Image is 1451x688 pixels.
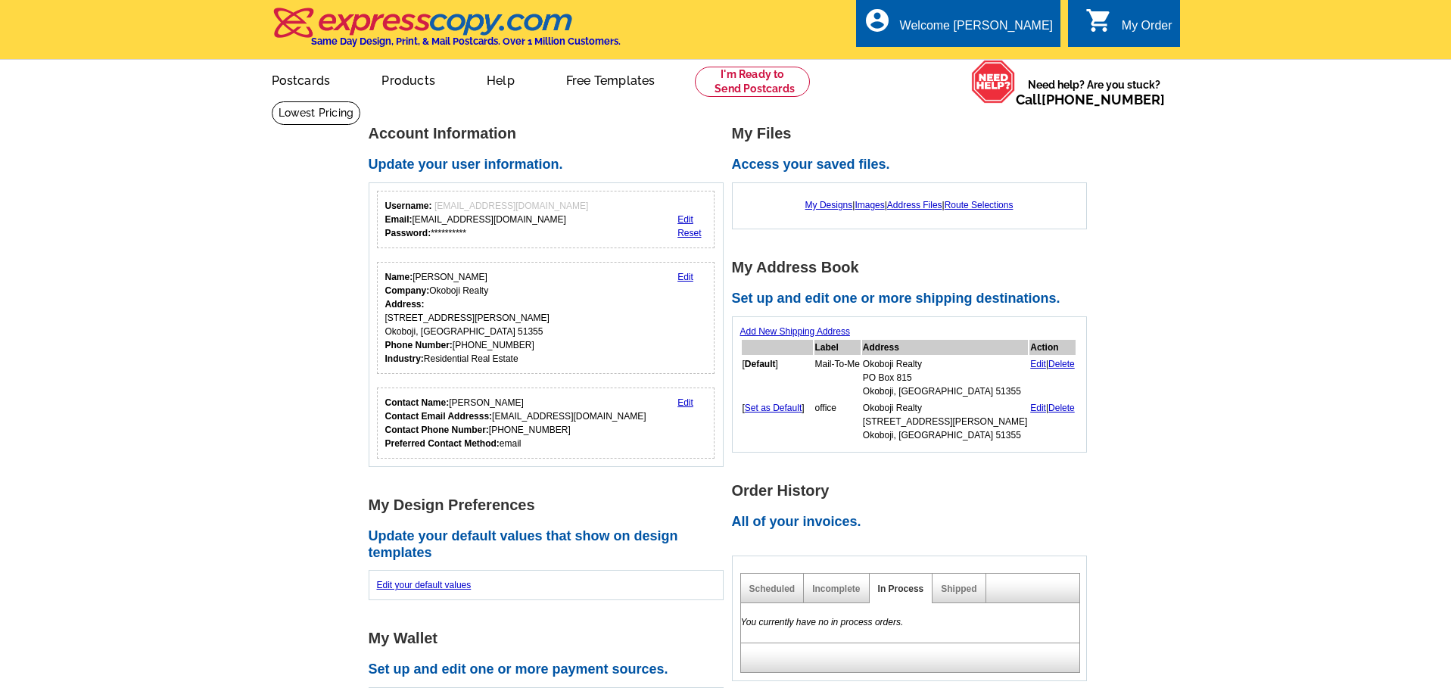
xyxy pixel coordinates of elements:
b: Default [745,359,776,369]
a: Shipped [941,584,976,594]
span: Need help? Are you stuck? [1016,77,1172,107]
div: Welcome [PERSON_NAME] [900,19,1053,40]
a: Set as Default [745,403,802,413]
td: Mail-To-Me [814,356,861,399]
div: | | | [740,191,1079,219]
h2: All of your invoices. [732,514,1095,531]
a: Scheduled [749,584,796,594]
strong: Contact Phone Number: [385,425,489,435]
h4: Same Day Design, Print, & Mail Postcards. Over 1 Million Customers. [311,36,621,47]
a: Edit [677,214,693,225]
a: Free Templates [542,61,680,97]
div: Your login information. [377,191,715,248]
em: You currently have no in process orders. [741,617,904,627]
div: [PERSON_NAME] Okoboji Realty [STREET_ADDRESS][PERSON_NAME] Okoboji, [GEOGRAPHIC_DATA] 51355 [PHON... [385,270,550,366]
h1: My Address Book [732,260,1095,276]
img: help [971,60,1016,104]
a: Reset [677,228,701,238]
strong: Username: [385,201,432,211]
strong: Password: [385,228,431,238]
h2: Set up and edit one or more shipping destinations. [732,291,1095,307]
a: Help [462,61,539,97]
div: Who should we contact regarding order issues? [377,388,715,459]
h1: Order History [732,483,1095,499]
a: Address Files [887,200,942,210]
h1: My Design Preferences [369,497,732,513]
a: In Process [878,584,924,594]
h2: Update your default values that show on design templates [369,528,732,561]
th: Label [814,340,861,355]
a: Edit [1030,359,1046,369]
strong: Contact Email Addresss: [385,411,493,422]
div: Your personal details. [377,262,715,374]
td: Okoboji Realty PO Box 815 Okoboji, [GEOGRAPHIC_DATA] 51355 [862,356,1028,399]
td: | [1029,356,1076,399]
a: My Designs [805,200,853,210]
th: Address [862,340,1028,355]
a: Edit [1030,403,1046,413]
strong: Preferred Contact Method: [385,438,500,449]
h1: My Files [732,126,1095,142]
a: Edit your default values [377,580,472,590]
div: My Order [1122,19,1172,40]
a: Incomplete [812,584,860,594]
td: [ ] [742,400,813,443]
div: [PERSON_NAME] [EMAIL_ADDRESS][DOMAIN_NAME] [PHONE_NUMBER] email [385,396,646,450]
a: [PHONE_NUMBER] [1042,92,1165,107]
strong: Name: [385,272,413,282]
h2: Access your saved files. [732,157,1095,173]
a: Postcards [248,61,355,97]
td: | [1029,400,1076,443]
h1: My Wallet [369,630,732,646]
a: Images [855,200,884,210]
strong: Industry: [385,353,424,364]
a: shopping_cart My Order [1085,17,1172,36]
a: Delete [1048,359,1075,369]
td: [ ] [742,356,813,399]
th: Action [1029,340,1076,355]
i: account_circle [864,7,891,34]
h2: Set up and edit one or more payment sources. [369,662,732,678]
a: Add New Shipping Address [740,326,850,337]
strong: Company: [385,285,430,296]
td: Okoboji Realty [STREET_ADDRESS][PERSON_NAME] Okoboji, [GEOGRAPHIC_DATA] 51355 [862,400,1028,443]
a: Same Day Design, Print, & Mail Postcards. Over 1 Million Customers. [272,18,621,47]
td: office [814,400,861,443]
h2: Update your user information. [369,157,732,173]
a: Delete [1048,403,1075,413]
a: Edit [677,272,693,282]
strong: Address: [385,299,425,310]
a: Route Selections [945,200,1014,210]
strong: Contact Name: [385,397,450,408]
strong: Email: [385,214,413,225]
span: [EMAIL_ADDRESS][DOMAIN_NAME] [434,201,588,211]
a: Products [357,61,459,97]
i: shopping_cart [1085,7,1113,34]
strong: Phone Number: [385,340,453,350]
span: Call [1016,92,1165,107]
h1: Account Information [369,126,732,142]
a: Edit [677,397,693,408]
